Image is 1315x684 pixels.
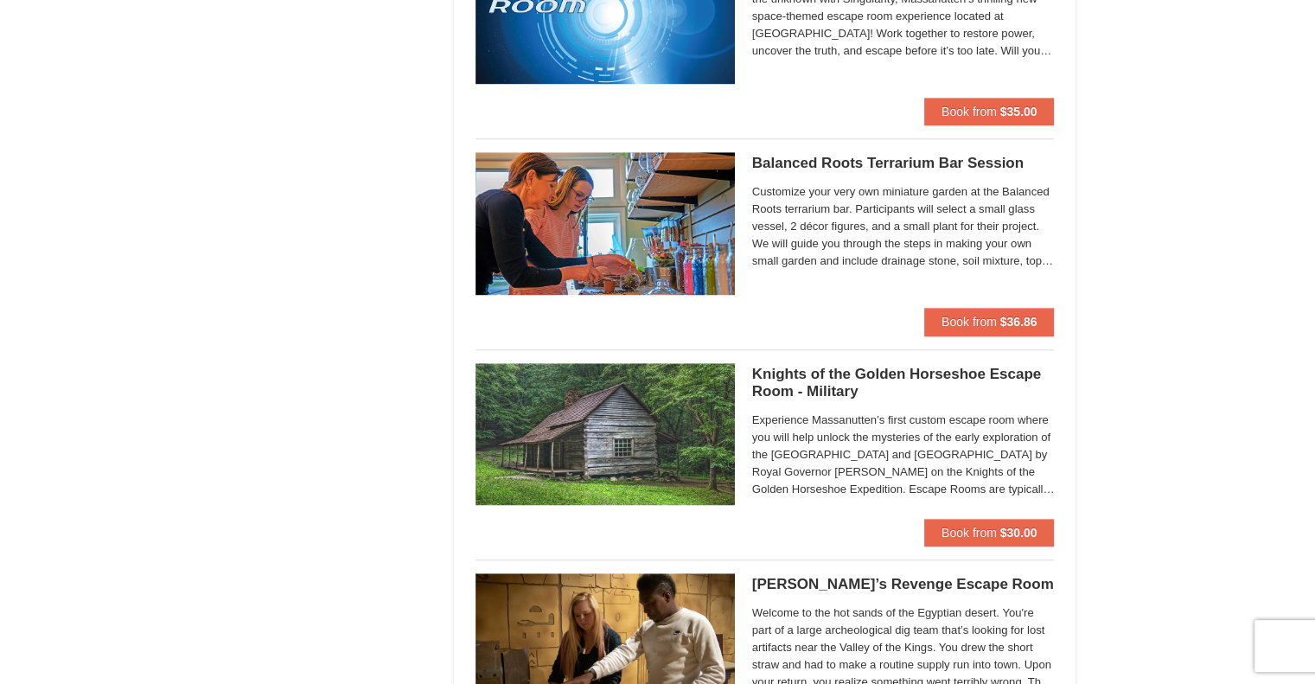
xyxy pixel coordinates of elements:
strong: $30.00 [1000,526,1037,540]
h5: [PERSON_NAME]’s Revenge Escape Room [752,576,1055,593]
strong: $36.86 [1000,315,1037,329]
span: Book from [942,315,997,329]
strong: $35.00 [1000,105,1037,118]
h5: Knights of the Golden Horseshoe Escape Room - Military [752,366,1055,400]
img: 18871151-30-393e4332.jpg [476,152,735,294]
button: Book from $30.00 [924,519,1055,547]
button: Book from $36.86 [924,308,1055,336]
span: Experience Massanutten’s first custom escape room where you will help unlock the mysteries of the... [752,412,1055,498]
img: 6619913-501-6e8caf1d.jpg [476,363,735,505]
h5: Balanced Roots Terrarium Bar Session [752,155,1055,172]
span: Book from [942,105,997,118]
span: Customize your very own miniature garden at the Balanced Roots terrarium bar. Participants will s... [752,183,1055,270]
button: Book from $35.00 [924,98,1055,125]
span: Book from [942,526,997,540]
